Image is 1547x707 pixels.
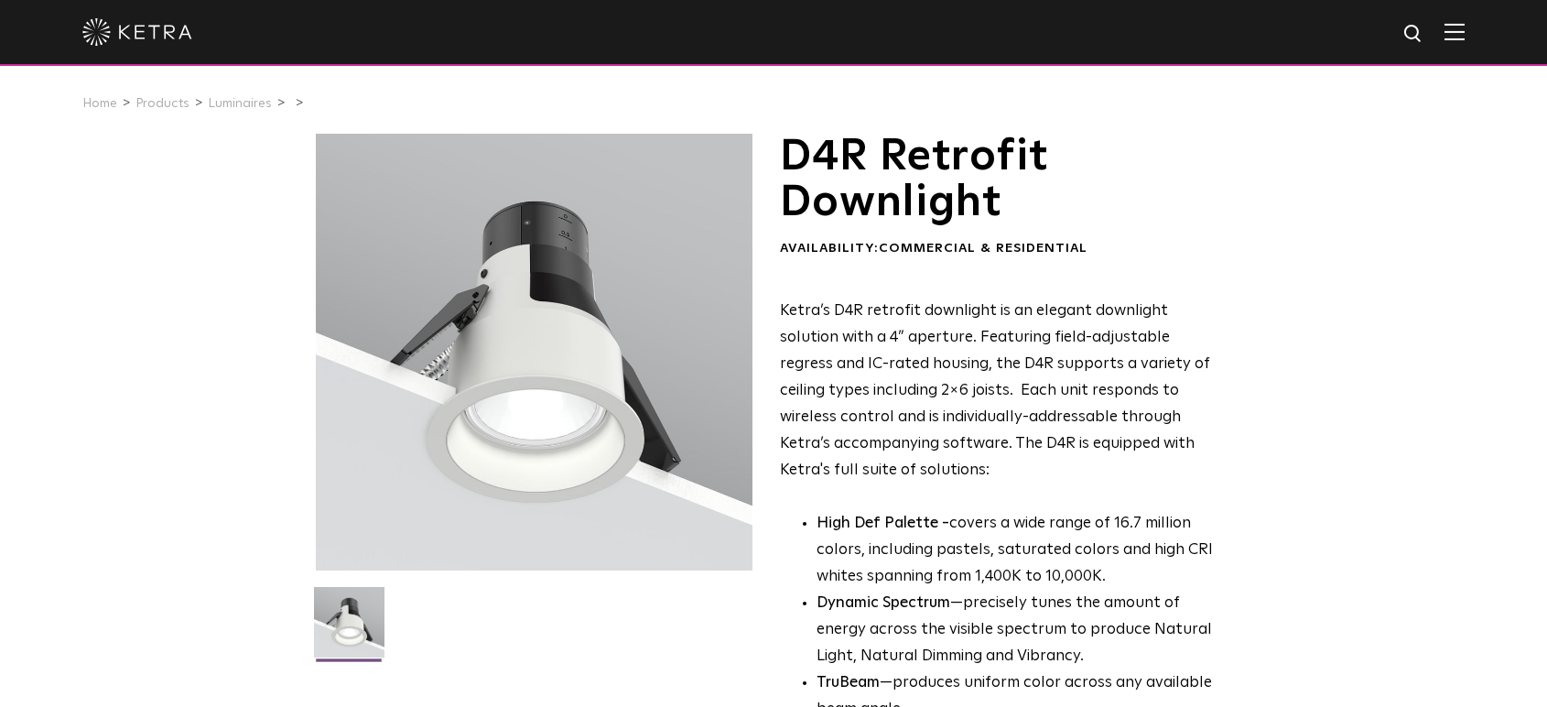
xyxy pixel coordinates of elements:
[780,134,1226,226] h1: D4R Retrofit Downlight
[1402,23,1425,46] img: search icon
[208,97,272,110] a: Luminaires
[817,591,1226,670] li: —precisely tunes the amount of energy across the visible spectrum to produce Natural Light, Natur...
[817,516,949,531] strong: High Def Palette -
[817,675,880,691] strong: TruBeam
[780,240,1226,258] div: Availability:
[135,97,189,110] a: Products
[82,97,117,110] a: Home
[314,587,384,671] img: D4R Retrofit Downlight
[780,299,1226,484] p: Ketra’s D4R retrofit downlight is an elegant downlight solution with a 4” aperture. Featuring fie...
[817,595,950,611] strong: Dynamic Spectrum
[82,18,192,46] img: ketra-logo-2019-white
[879,242,1087,255] span: Commercial & Residential
[817,511,1226,591] p: covers a wide range of 16.7 million colors, including pastels, saturated colors and high CRI whit...
[1444,23,1465,40] img: Hamburger%20Nav.svg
